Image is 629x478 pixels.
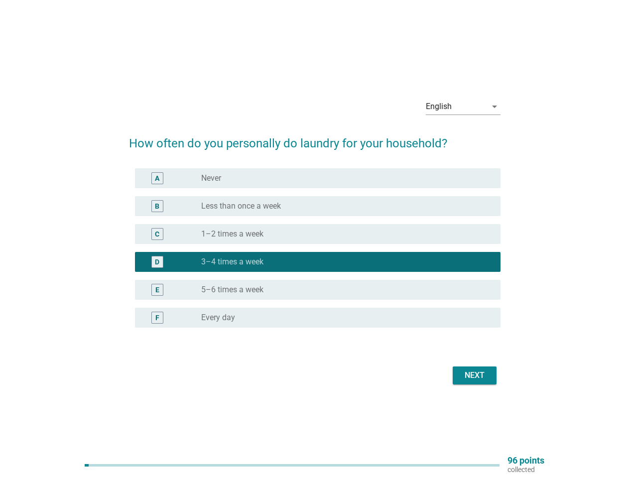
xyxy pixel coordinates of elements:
div: B [155,201,159,212]
i: arrow_drop_down [489,101,501,113]
p: collected [507,465,544,474]
h2: How often do you personally do laundry for your household? [129,124,501,152]
div: Next [461,369,489,381]
label: Every day [201,313,235,323]
label: 5–6 times a week [201,285,263,295]
div: A [155,173,159,184]
div: D [155,257,159,267]
p: 96 points [507,456,544,465]
button: Next [453,366,497,384]
div: F [155,313,159,323]
label: Less than once a week [201,201,281,211]
label: 1–2 times a week [201,229,263,239]
div: English [426,102,452,111]
label: 3–4 times a week [201,257,263,267]
div: C [155,229,159,239]
div: E [155,285,159,295]
label: Never [201,173,221,183]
